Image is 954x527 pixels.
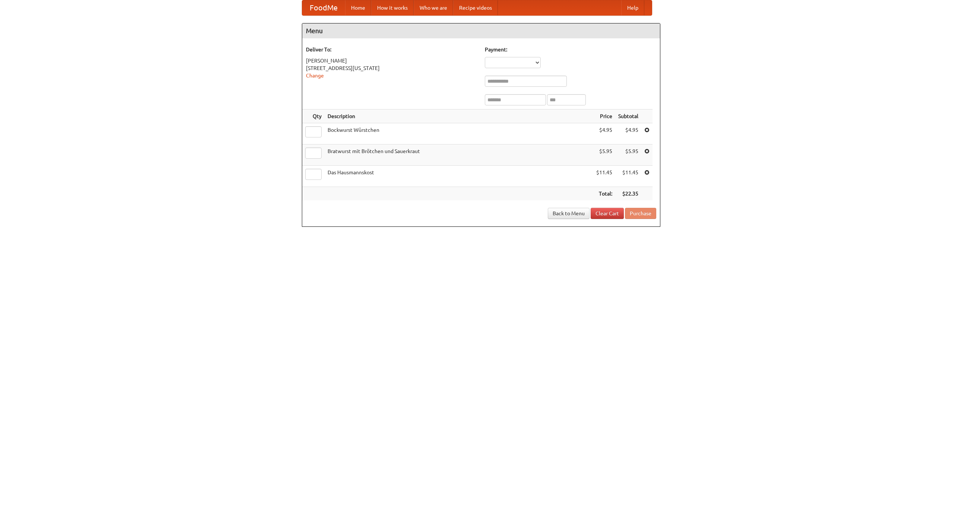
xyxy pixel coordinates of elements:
[306,64,477,72] div: [STREET_ADDRESS][US_STATE]
[591,208,624,219] a: Clear Cart
[302,23,660,38] h4: Menu
[593,166,615,187] td: $11.45
[306,46,477,53] h5: Deliver To:
[593,109,615,123] th: Price
[414,0,453,15] a: Who we are
[485,46,656,53] h5: Payment:
[371,0,414,15] a: How it works
[548,208,590,219] a: Back to Menu
[593,145,615,166] td: $5.95
[625,208,656,219] button: Purchase
[615,166,641,187] td: $11.45
[345,0,371,15] a: Home
[302,109,325,123] th: Qty
[593,123,615,145] td: $4.95
[621,0,644,15] a: Help
[615,123,641,145] td: $4.95
[325,123,593,145] td: Bockwurst Würstchen
[325,109,593,123] th: Description
[306,57,477,64] div: [PERSON_NAME]
[593,187,615,201] th: Total:
[302,0,345,15] a: FoodMe
[453,0,498,15] a: Recipe videos
[615,187,641,201] th: $22.35
[615,145,641,166] td: $5.95
[325,166,593,187] td: Das Hausmannskost
[615,109,641,123] th: Subtotal
[325,145,593,166] td: Bratwurst mit Brötchen und Sauerkraut
[306,73,324,79] a: Change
